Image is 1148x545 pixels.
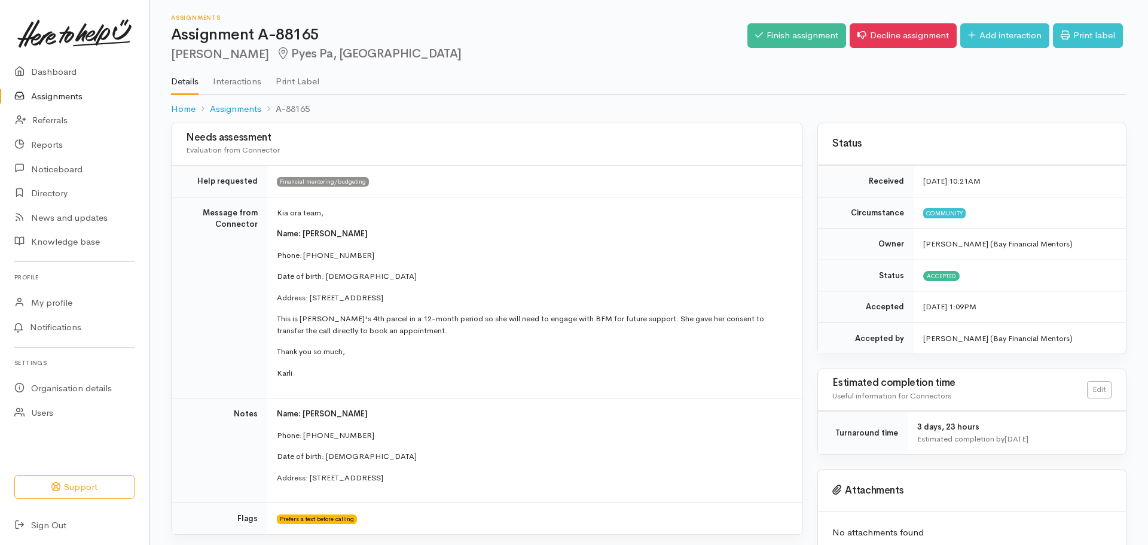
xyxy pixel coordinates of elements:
td: Received [818,166,914,197]
td: Help requested [172,166,267,197]
span: Financial mentoring/budgeting [277,177,369,187]
a: Print label [1053,23,1123,48]
a: Decline assignment [850,23,957,48]
p: Phone: [PHONE_NUMBER] [277,249,788,261]
span: Prefers a text before calling [277,514,357,524]
span: Evaluation from Connector [186,145,280,155]
td: Circumstance [818,197,914,229]
h3: Attachments [832,485,1112,497]
h3: Estimated completion time [832,377,1087,389]
h6: Assignments [171,14,747,21]
p: This is [PERSON_NAME]'s 4th parcel in a 12-month period so she will need to engage with BFM for f... [277,313,788,336]
span: Useful information for Connectors [832,391,951,401]
button: Support [14,475,135,500]
span: Pyes Pa, [GEOGRAPHIC_DATA] [276,46,462,61]
span: Name: [PERSON_NAME] [277,409,368,419]
p: Thank you so much, [277,346,788,358]
h3: Needs assessment [186,132,788,144]
span: Accepted [923,271,960,281]
span: Community [923,208,966,218]
a: Print Label [276,60,319,94]
a: Details [171,60,199,95]
nav: breadcrumb [171,95,1126,123]
a: Edit [1087,381,1112,398]
td: Owner [818,229,914,260]
p: No attachments found [832,526,1112,540]
p: Karli [277,367,788,379]
h1: Assignment A-88165 [171,26,747,44]
td: [PERSON_NAME] (Bay Financial Mentors) [914,322,1126,354]
span: 3 days, 23 hours [917,422,979,432]
p: Address: [STREET_ADDRESS] [277,292,788,304]
a: Finish assignment [747,23,846,48]
p: Kia ora team, [277,207,788,219]
time: [DATE] 1:09PM [923,302,976,312]
time: [DATE] 10:21AM [923,176,981,186]
h6: Settings [14,355,135,371]
div: Estimated completion by [917,433,1112,445]
a: Add interaction [960,23,1049,48]
p: Phone: [PHONE_NUMBER] [277,430,788,442]
h3: Status [832,138,1112,150]
a: Assignments [210,102,261,116]
h6: Profile [14,269,135,285]
td: Turnaround time [818,412,908,455]
td: Message from Connector [172,197,267,398]
td: Accepted [818,291,914,323]
span: [PERSON_NAME] (Bay Financial Mentors) [923,239,1073,249]
td: Notes [172,398,267,503]
p: Date of birth: [DEMOGRAPHIC_DATA] [277,450,788,462]
p: Address: [STREET_ADDRESS] [277,472,788,484]
td: Flags [172,503,267,534]
p: Date of birth: [DEMOGRAPHIC_DATA] [277,270,788,282]
time: [DATE] [1004,434,1028,444]
td: Status [818,260,914,291]
td: Accepted by [818,322,914,354]
a: Interactions [213,60,261,94]
a: Home [171,102,196,116]
h2: [PERSON_NAME] [171,47,747,61]
li: A-88165 [261,102,310,116]
span: Name: [PERSON_NAME] [277,229,368,239]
